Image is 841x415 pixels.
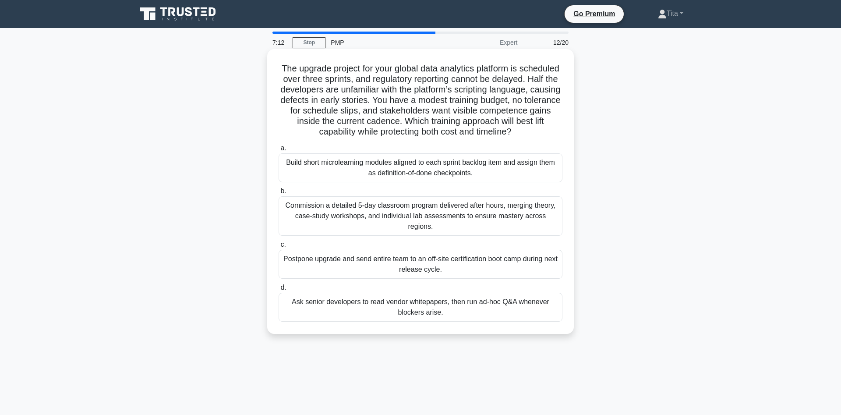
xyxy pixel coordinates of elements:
[279,250,562,279] div: Postpone upgrade and send entire team to an off-site certification boot camp during next release ...
[293,37,325,48] a: Stop
[280,241,286,248] span: c.
[267,34,293,51] div: 7:12
[278,63,563,138] h5: The upgrade project for your global data analytics platform is scheduled over three sprints, and ...
[568,8,620,19] a: Go Premium
[325,34,446,51] div: PMP
[446,34,523,51] div: Expert
[280,144,286,152] span: a.
[279,196,562,236] div: Commission a detailed 5-day classroom program delivered after hours, merging theory, case-study w...
[637,5,704,22] a: Tita
[280,187,286,195] span: b.
[280,284,286,291] span: d.
[523,34,574,51] div: 12/20
[279,293,562,322] div: Ask senior developers to read vendor whitepapers, then run ad-hoc Q&A whenever blockers arise.
[279,153,562,182] div: Build short microlearning modules aligned to each sprint backlog item and assign them as definiti...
